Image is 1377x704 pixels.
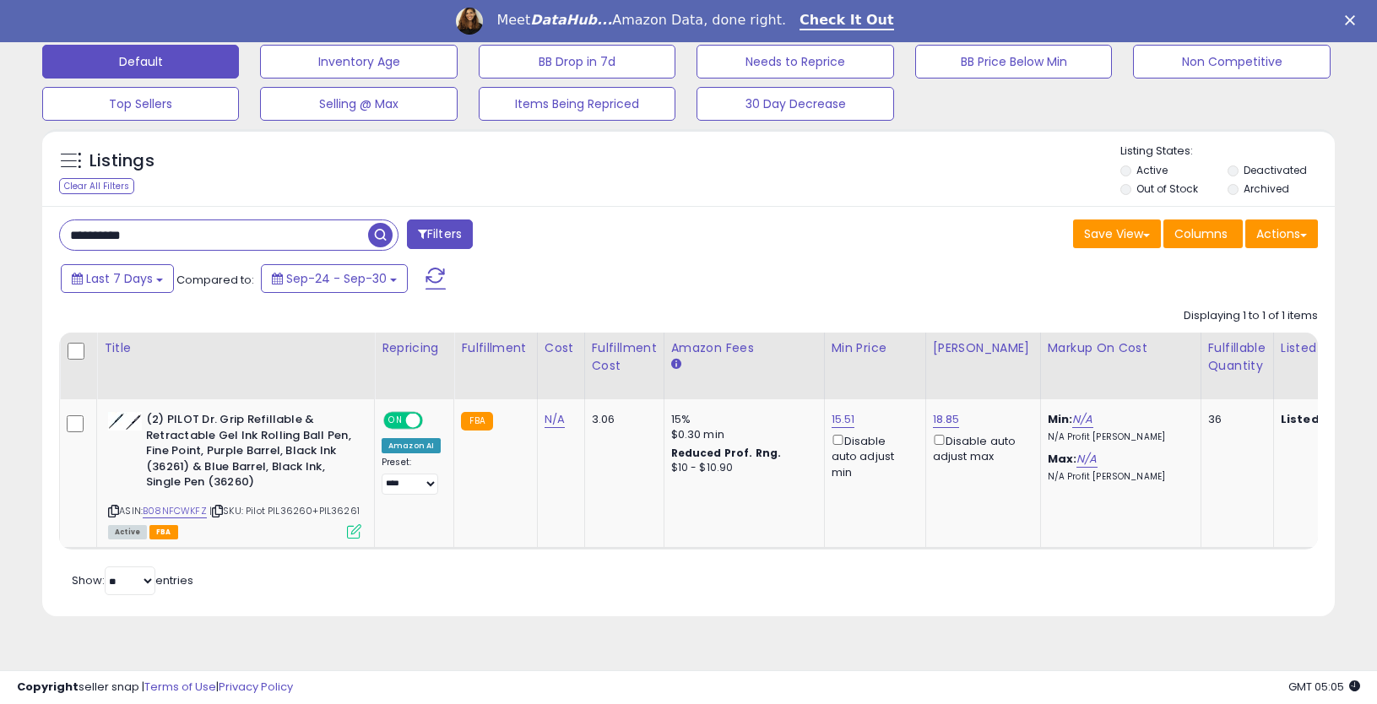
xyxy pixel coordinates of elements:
[1072,411,1092,428] a: N/A
[800,12,894,30] a: Check It Out
[479,45,675,79] button: BB Drop in 7d
[671,446,782,460] b: Reduced Prof. Rng.
[104,339,367,357] div: Title
[108,412,142,431] img: 31M2uVmYxuL._SL40_.jpg
[149,525,178,539] span: FBA
[915,45,1112,79] button: BB Price Below Min
[671,357,681,372] small: Amazon Fees.
[1120,144,1335,160] p: Listing States:
[1288,679,1360,695] span: 2025-10-10 05:05 GMT
[1048,339,1194,357] div: Markup on Cost
[61,264,174,293] button: Last 7 Days
[832,411,855,428] a: 15.51
[1048,471,1188,483] p: N/A Profit [PERSON_NAME]
[1208,339,1266,375] div: Fulfillable Quantity
[382,339,447,357] div: Repricing
[59,178,134,194] div: Clear All Filters
[176,272,254,288] span: Compared to:
[407,219,473,249] button: Filters
[108,412,361,537] div: ASIN:
[108,525,147,539] span: All listings currently available for purchase on Amazon
[530,12,612,28] i: DataHub...
[933,411,960,428] a: 18.85
[1048,451,1077,467] b: Max:
[1073,219,1161,248] button: Save View
[1136,181,1198,196] label: Out of Stock
[1076,451,1097,468] a: N/A
[219,679,293,695] a: Privacy Policy
[86,270,153,287] span: Last 7 Days
[260,87,457,121] button: Selling @ Max
[382,438,441,453] div: Amazon AI
[382,457,441,495] div: Preset:
[545,339,577,357] div: Cost
[143,504,207,518] a: B08NFCWKFZ
[1048,431,1188,443] p: N/A Profit [PERSON_NAME]
[697,45,893,79] button: Needs to Reprice
[144,679,216,695] a: Terms of Use
[1244,181,1289,196] label: Archived
[592,412,651,427] div: 3.06
[671,461,811,475] div: $10 - $10.90
[420,414,447,428] span: OFF
[456,8,483,35] img: Profile image for Georgie
[261,264,408,293] button: Sep-24 - Sep-30
[72,572,193,588] span: Show: entries
[461,339,529,357] div: Fulfillment
[1136,163,1168,177] label: Active
[1040,333,1201,399] th: The percentage added to the cost of goods (COGS) that forms the calculator for Min & Max prices.
[385,414,406,428] span: ON
[496,12,786,29] div: Meet Amazon Data, done right.
[1184,308,1318,324] div: Displaying 1 to 1 of 1 items
[42,45,239,79] button: Default
[1048,411,1073,427] b: Min:
[17,680,293,696] div: seller snap | |
[260,45,457,79] button: Inventory Age
[933,339,1033,357] div: [PERSON_NAME]
[545,411,565,428] a: N/A
[1345,15,1362,25] div: Close
[461,412,492,431] small: FBA
[933,431,1027,464] div: Disable auto adjust max
[1245,219,1318,248] button: Actions
[209,504,360,517] span: | SKU: Pilot PIL36260+PIL36261
[146,412,351,495] b: (2) PILOT Dr. Grip Refillable & Retractable Gel Ink Rolling Ball Pen, Fine Point, Purple Barrel, ...
[17,679,79,695] strong: Copyright
[832,339,919,357] div: Min Price
[671,427,811,442] div: $0.30 min
[286,270,387,287] span: Sep-24 - Sep-30
[89,149,155,173] h5: Listings
[671,412,811,427] div: 15%
[697,87,893,121] button: 30 Day Decrease
[1174,225,1228,242] span: Columns
[592,339,657,375] div: Fulfillment Cost
[1208,412,1260,427] div: 36
[42,87,239,121] button: Top Sellers
[1163,219,1243,248] button: Columns
[832,431,913,480] div: Disable auto adjust min
[479,87,675,121] button: Items Being Repriced
[1133,45,1330,79] button: Non Competitive
[1244,163,1307,177] label: Deactivated
[671,339,817,357] div: Amazon Fees
[1281,411,1358,427] b: Listed Price:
